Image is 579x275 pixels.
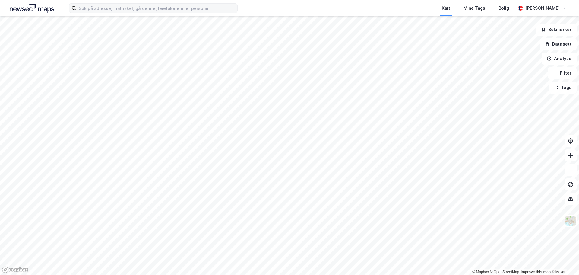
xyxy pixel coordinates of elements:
button: Bokmerker [536,24,577,36]
button: Datasett [540,38,577,50]
button: Tags [549,82,577,94]
button: Analyse [542,53,577,65]
img: logo.a4113a55bc3d86da70a041830d287a7e.svg [10,4,54,13]
a: Mapbox homepage [2,266,28,273]
div: Mine Tags [464,5,485,12]
div: Kontrollprogram for chat [549,246,579,275]
a: Improve this map [521,270,551,274]
input: Søk på adresse, matrikkel, gårdeiere, leietakere eller personer [76,4,237,13]
div: [PERSON_NAME] [525,5,560,12]
div: Bolig [498,5,509,12]
iframe: Chat Widget [549,246,579,275]
button: Filter [548,67,577,79]
a: OpenStreetMap [490,270,519,274]
a: Mapbox [472,270,489,274]
div: Kart [442,5,450,12]
img: Z [565,215,576,226]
